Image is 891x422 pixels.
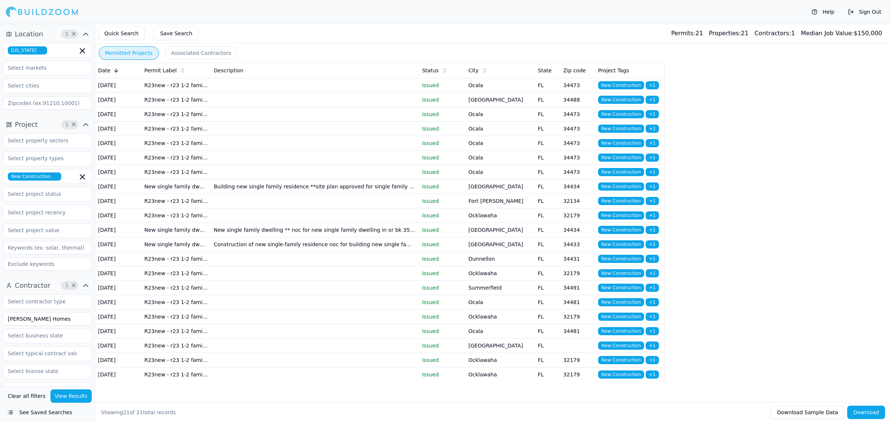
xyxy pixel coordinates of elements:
button: Clear all filters [6,389,48,403]
td: FL [535,338,561,353]
span: + 1 [646,327,659,335]
span: Properties: [709,30,741,37]
span: New Construction [598,313,644,321]
span: + 1 [646,139,659,147]
td: FL [535,194,561,208]
td: Building new single family residence **site plan approved for single family dwelling only 2 trees... [211,179,419,194]
span: New Construction [598,269,644,277]
span: New Construction [598,168,644,176]
p: Issued [422,371,463,378]
td: [DATE] [95,78,141,92]
td: [DATE] [95,237,141,251]
td: [DATE] [95,222,141,237]
span: 1 [63,121,71,128]
td: [DATE] [95,280,141,295]
td: Ocklawaha [466,353,535,367]
input: Select contractor type [3,295,82,308]
div: Showing of total records [101,409,176,416]
td: 34488 [560,92,595,107]
button: Help [808,6,838,18]
td: Ocklawaha [466,367,535,382]
p: Issued [422,284,463,291]
td: Summerfield [466,280,535,295]
span: + 1 [646,110,659,118]
td: [DATE] [95,251,141,266]
p: Issued [422,356,463,364]
td: R23new - r23 1-2 family new residential construction [141,367,211,382]
td: FL [535,237,561,251]
td: 34473 [560,78,595,92]
span: New Construction [598,327,644,335]
p: Issued [422,168,463,176]
button: Contractor1Clear Contractor filters [3,280,92,291]
td: 34473 [560,121,595,136]
span: + 1 [646,211,659,220]
td: [DATE] [95,165,141,179]
span: New Construction [598,255,644,263]
td: Ocala [466,295,535,309]
span: + 1 [646,81,659,89]
td: R23new - r23 1-2 family new residential construction [141,208,211,222]
td: FL [535,295,561,309]
td: Ocala [466,78,535,92]
td: New single family dwelling - new single family dwelling [141,222,211,237]
span: Location [15,29,43,39]
p: Issued [422,270,463,277]
td: Ocklawaha [466,208,535,222]
span: New Construction [8,172,61,181]
button: Save Search [154,27,199,40]
td: Construction of new single-family residence noc for building new single family residence in or bk... [211,237,419,251]
span: 1 [63,30,71,38]
td: 32179 [560,367,595,382]
input: Select property types [3,152,82,165]
td: 34473 [560,107,595,121]
span: New Construction [598,125,644,133]
td: 34431 [560,251,595,266]
td: FL [535,150,561,165]
p: Issued [422,111,463,118]
span: New Construction [598,182,644,191]
span: Status [422,67,439,74]
td: 32179 [560,309,595,324]
td: R23new - r23 1-2 family new residential construction [141,165,211,179]
input: Zipcodes (ex:91210,10001) [3,96,92,110]
span: + 1 [646,342,659,350]
button: View Results [50,389,92,403]
td: 34434 [560,222,595,237]
td: 34481 [560,324,595,338]
td: 32179 [560,266,595,280]
span: New Construction [598,356,644,364]
button: Quick Search [98,27,145,40]
p: Issued [422,139,463,147]
td: [GEOGRAPHIC_DATA] [466,237,535,251]
td: Fort [PERSON_NAME] [466,194,535,208]
td: [DATE] [95,150,141,165]
td: Ocala [466,121,535,136]
span: New Construction [598,110,644,118]
td: R23new - r23 1-2 family new residential construction [141,107,211,121]
span: Clear Location filters [71,32,76,36]
span: New Construction [598,81,644,89]
td: Ocklawaha [466,266,535,280]
td: [DATE] [95,266,141,280]
td: [DATE] [95,208,141,222]
input: Select project value [3,224,82,237]
span: Zip code [563,67,586,74]
span: 21 [136,409,143,415]
p: Issued [422,154,463,161]
input: Select license state [3,365,82,378]
td: [DATE] [95,367,141,382]
span: + 1 [646,197,659,205]
td: [GEOGRAPHIC_DATA] [466,179,535,194]
td: 32179 [560,208,595,222]
span: Project [15,119,38,130]
span: + 1 [646,370,659,379]
td: Ocala [466,136,535,150]
td: FL [535,107,561,121]
td: R23new - r23 1-2 family new residential construction [141,194,211,208]
td: R23new - r23 1-2 family new residential construction [141,92,211,107]
td: R23new - r23 1-2 family new residential construction [141,295,211,309]
input: Business name [3,312,92,326]
td: [GEOGRAPHIC_DATA] [466,222,535,237]
td: Ocala [466,324,535,338]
